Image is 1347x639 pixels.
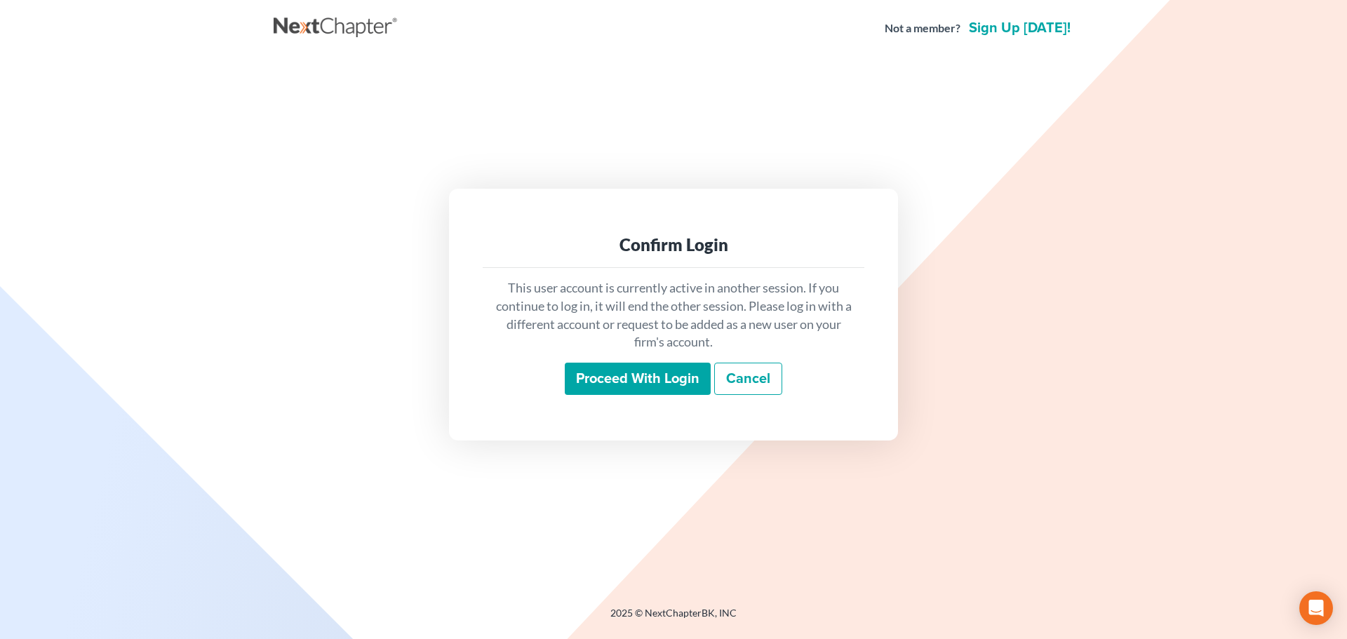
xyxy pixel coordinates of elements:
[274,606,1073,631] div: 2025 © NextChapterBK, INC
[494,234,853,256] div: Confirm Login
[494,279,853,351] p: This user account is currently active in another session. If you continue to log in, it will end ...
[714,363,782,395] a: Cancel
[885,20,960,36] strong: Not a member?
[1299,591,1333,625] div: Open Intercom Messenger
[966,21,1073,35] a: Sign up [DATE]!
[565,363,711,395] input: Proceed with login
